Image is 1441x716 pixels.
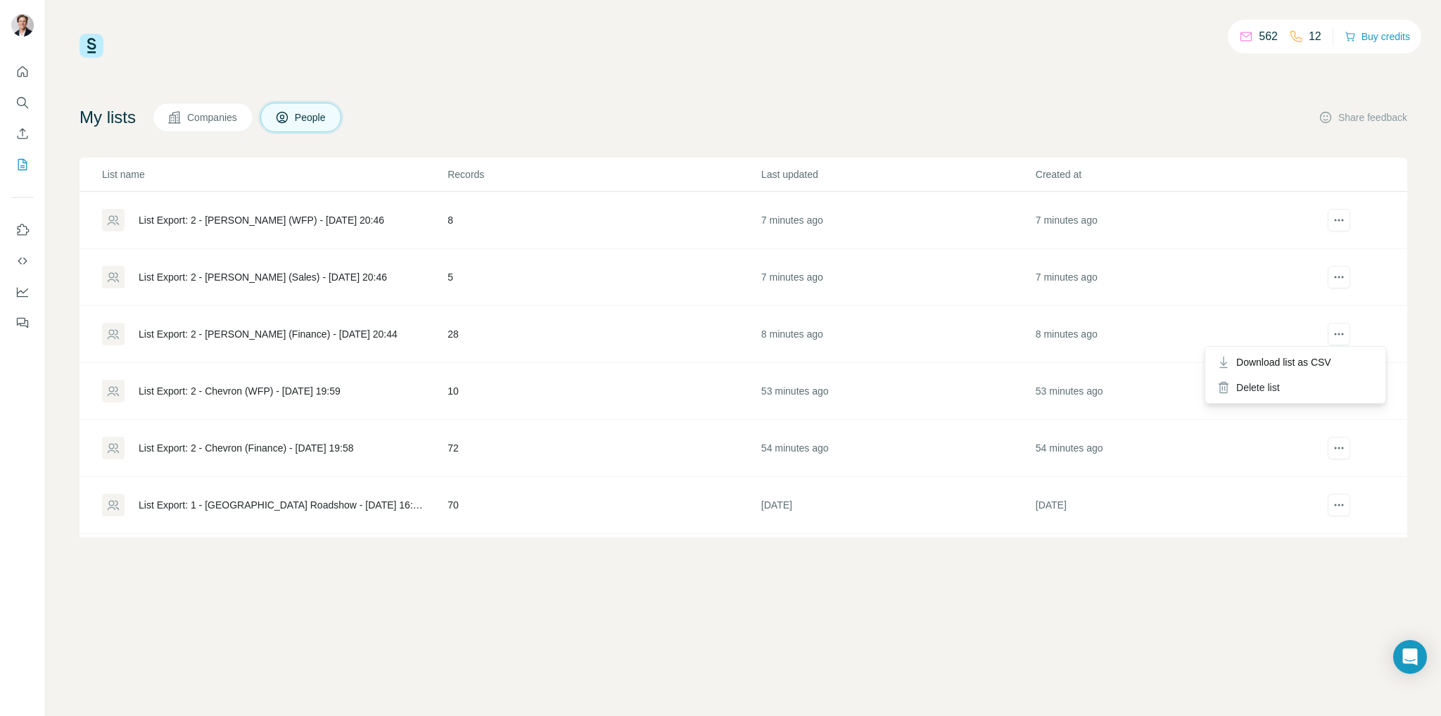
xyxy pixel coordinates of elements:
p: Records [447,167,760,181]
div: List Export: 1 - [GEOGRAPHIC_DATA] Roadshow - [DATE] 16:53 [139,498,424,512]
div: Open Intercom Messenger [1393,640,1427,674]
td: 7 minutes ago [1035,249,1309,306]
p: 12 [1309,28,1321,45]
button: Quick start [11,59,34,84]
td: [DATE] [761,534,1035,591]
td: [DATE] [1035,534,1309,591]
td: 5 [447,249,761,306]
div: List Export: 2 - [PERSON_NAME] (Sales) - [DATE] 20:46 [139,270,387,284]
p: Created at [1036,167,1309,181]
td: 1 [447,534,761,591]
div: List Export: 2 - [PERSON_NAME] (WFP) - [DATE] 20:46 [139,213,384,227]
td: 8 minutes ago [1035,306,1309,363]
img: Avatar [11,14,34,37]
td: 28 [447,306,761,363]
button: Search [11,90,34,115]
td: 7 minutes ago [761,192,1035,249]
button: actions [1328,494,1350,516]
td: 70 [447,477,761,534]
button: My lists [11,152,34,177]
td: 54 minutes ago [1035,420,1309,477]
button: Share feedback [1319,110,1407,124]
td: 7 minutes ago [1035,192,1309,249]
td: [DATE] [1035,477,1309,534]
td: [DATE] [761,477,1035,534]
button: Dashboard [11,279,34,305]
div: List Export: 2 - Chevron (Finance) - [DATE] 19:58 [139,441,354,455]
p: 562 [1259,28,1278,45]
button: actions [1328,209,1350,231]
button: Buy credits [1345,27,1410,46]
button: Use Surfe on LinkedIn [11,217,34,243]
td: 8 minutes ago [761,306,1035,363]
td: 72 [447,420,761,477]
img: Surfe Logo [80,34,103,58]
td: 8 [447,192,761,249]
button: actions [1328,437,1350,459]
td: 53 minutes ago [1035,363,1309,420]
td: 7 minutes ago [761,249,1035,306]
p: List name [102,167,446,181]
div: List Export: 2 - Chevron (WFP) - [DATE] 19:59 [139,384,341,398]
button: actions [1328,323,1350,345]
button: Use Surfe API [11,248,34,274]
span: Companies [187,110,239,124]
td: 54 minutes ago [761,420,1035,477]
button: Feedback [11,310,34,335]
div: List Export: 2 - [PERSON_NAME] (Finance) - [DATE] 20:44 [139,327,398,341]
td: 53 minutes ago [761,363,1035,420]
span: Download list as CSV [1236,355,1331,369]
div: Delete list [1208,375,1383,400]
span: People [295,110,327,124]
button: Enrich CSV [11,121,34,146]
button: actions [1328,266,1350,288]
p: Last updated [761,167,1034,181]
h4: My lists [80,106,136,129]
td: 10 [447,363,761,420]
